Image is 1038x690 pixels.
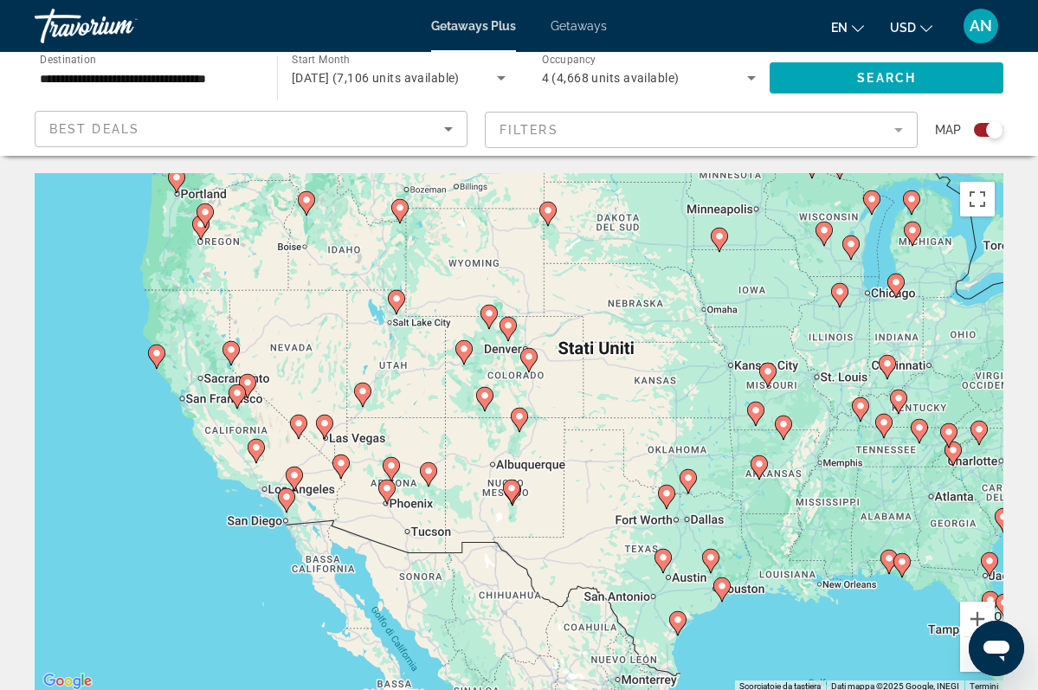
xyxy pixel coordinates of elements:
iframe: Pulsante per aprire la finestra di messaggistica [969,621,1024,676]
mat-select: Sort by [49,119,453,139]
button: Zoom indietro [960,637,995,672]
span: Map [935,118,961,142]
span: USD [890,21,916,35]
span: [DATE] (7,106 units available) [292,71,460,85]
a: Getaways Plus [431,19,516,33]
span: AN [970,17,992,35]
button: Zoom avanti [960,602,995,636]
span: Start Month [292,54,350,66]
a: Travorium [35,3,208,48]
button: Change language [831,15,864,40]
span: Best Deals [49,122,139,136]
button: Search [770,62,1003,94]
span: Search [857,71,916,85]
button: Attiva/disattiva vista schermo intero [960,182,995,216]
a: Getaways [551,19,607,33]
span: Occupancy [542,54,596,66]
button: Change currency [890,15,932,40]
span: Destination [40,53,96,65]
span: en [831,21,848,35]
span: 4 (4,668 units available) [542,71,680,85]
button: User Menu [958,8,1003,44]
button: Filter [485,111,918,149]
